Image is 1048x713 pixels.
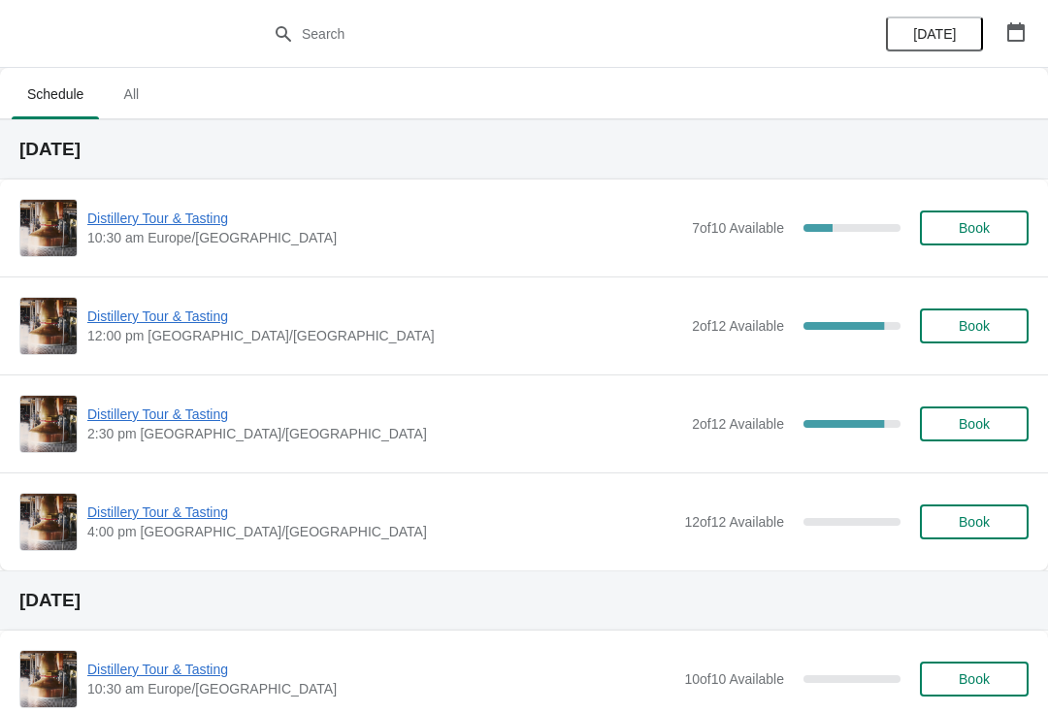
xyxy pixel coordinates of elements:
span: Schedule [12,77,99,112]
span: 7 of 10 Available [692,220,784,236]
button: Book [920,662,1029,697]
span: 2 of 12 Available [692,318,784,334]
h2: [DATE] [19,140,1029,159]
span: Distillery Tour & Tasting [87,660,674,679]
img: Distillery Tour & Tasting | | 2:30 pm Europe/London [20,396,77,452]
span: Book [959,671,990,687]
h2: [DATE] [19,591,1029,610]
button: Book [920,211,1029,245]
button: Book [920,406,1029,441]
span: Distillery Tour & Tasting [87,307,682,326]
button: Book [920,504,1029,539]
span: Book [959,220,990,236]
span: 4:00 pm [GEOGRAPHIC_DATA]/[GEOGRAPHIC_DATA] [87,522,674,541]
span: Distillery Tour & Tasting [87,502,674,522]
span: [DATE] [913,26,956,42]
img: Distillery Tour & Tasting | | 10:30 am Europe/London [20,200,77,256]
span: Distillery Tour & Tasting [87,209,682,228]
button: Book [920,308,1029,343]
span: 12:00 pm [GEOGRAPHIC_DATA]/[GEOGRAPHIC_DATA] [87,326,682,345]
img: Distillery Tour & Tasting | | 4:00 pm Europe/London [20,494,77,550]
img: Distillery Tour & Tasting | | 10:30 am Europe/London [20,651,77,707]
span: 10 of 10 Available [684,671,784,687]
span: 2 of 12 Available [692,416,784,432]
span: 10:30 am Europe/[GEOGRAPHIC_DATA] [87,228,682,247]
span: 10:30 am Europe/[GEOGRAPHIC_DATA] [87,679,674,698]
span: 12 of 12 Available [684,514,784,530]
img: Distillery Tour & Tasting | | 12:00 pm Europe/London [20,298,77,354]
span: Distillery Tour & Tasting [87,405,682,424]
span: Book [959,514,990,530]
span: Book [959,318,990,334]
input: Search [301,16,786,51]
span: All [107,77,155,112]
span: 2:30 pm [GEOGRAPHIC_DATA]/[GEOGRAPHIC_DATA] [87,424,682,443]
span: Book [959,416,990,432]
button: [DATE] [886,16,983,51]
